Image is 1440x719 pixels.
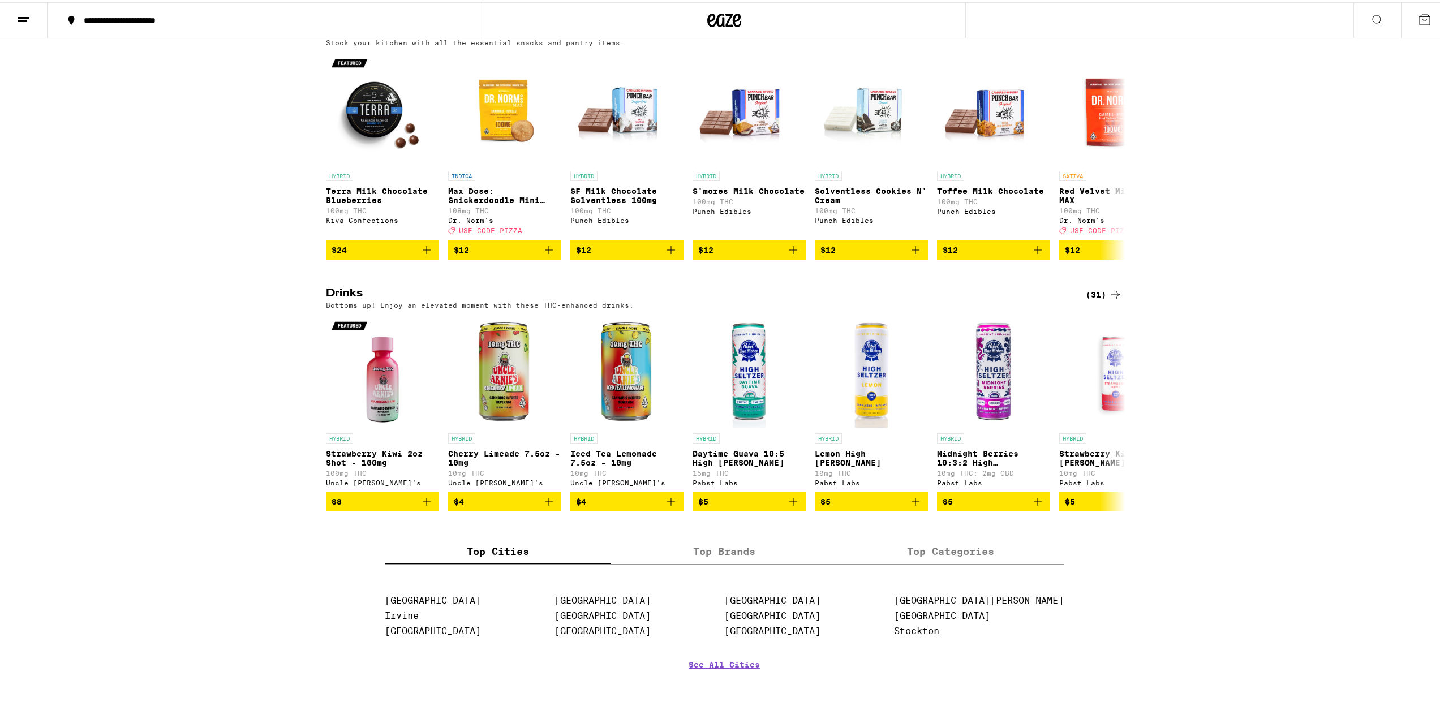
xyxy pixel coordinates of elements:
[554,623,651,634] a: [GEOGRAPHIC_DATA]
[937,477,1050,484] div: Pabst Labs
[724,608,820,619] a: [GEOGRAPHIC_DATA]
[815,467,928,475] p: 10mg THC
[815,169,842,179] p: HYBRID
[1065,495,1075,504] span: $5
[454,495,464,504] span: $4
[570,50,684,163] img: Punch Edibles - SF Milk Chocolate Solventless 100mg
[693,477,806,484] div: Pabst Labs
[693,447,806,465] p: Daytime Guava 10:5 High [PERSON_NAME]
[611,537,837,562] label: Top Brands
[937,184,1050,193] p: Toffee Milk Chocolate
[1059,50,1172,163] img: Dr. Norm's - Red Velvet Mini Cookie MAX
[570,312,684,425] img: Uncle Arnie's - Iced Tea Lemonade 7.5oz - 10mg
[326,238,439,257] button: Add to bag
[937,238,1050,257] button: Add to bag
[693,50,806,163] img: Punch Edibles - S'mores Milk Chocolate
[937,169,964,179] p: HYBRID
[937,50,1050,238] a: Open page for Toffee Milk Chocolate from Punch Edibles
[448,50,561,238] a: Open page for Max Dose: Snickerdoodle Mini Cookie - Indica from Dr. Norm's
[693,169,720,179] p: HYBRID
[570,312,684,490] a: Open page for Iced Tea Lemonade 7.5oz - 10mg from Uncle Arnie's
[570,467,684,475] p: 10mg THC
[820,495,831,504] span: $5
[693,312,806,490] a: Open page for Daytime Guava 10:5 High Seltzer from Pabst Labs
[448,184,561,203] p: Max Dose: Snickerdoodle Mini Cookie - Indica
[724,623,820,634] a: [GEOGRAPHIC_DATA]
[332,243,347,252] span: $24
[332,495,342,504] span: $8
[815,205,928,212] p: 100mg THC
[448,477,561,484] div: Uncle [PERSON_NAME]'s
[576,495,586,504] span: $4
[698,495,708,504] span: $5
[326,299,634,307] p: Bottoms up! Enjoy an elevated moment with these THC-enhanced drinks.
[448,490,561,509] button: Add to bag
[1059,50,1172,238] a: Open page for Red Velvet Mini Cookie MAX from Dr. Norm's
[1086,286,1123,299] a: (31)
[937,50,1050,163] img: Punch Edibles - Toffee Milk Chocolate
[326,50,439,163] img: Kiva Confections - Terra Milk Chocolate Blueberries
[693,490,806,509] button: Add to bag
[693,467,806,475] p: 15mg THC
[894,593,1064,604] a: [GEOGRAPHIC_DATA][PERSON_NAME]
[570,50,684,238] a: Open page for SF Milk Chocolate Solventless 100mg from Punch Edibles
[570,238,684,257] button: Add to bag
[815,214,928,222] div: Punch Edibles
[448,169,475,179] p: INDICA
[693,184,806,193] p: S'mores Milk Chocolate
[937,205,1050,213] div: Punch Edibles
[385,537,1064,562] div: tabs
[943,243,958,252] span: $12
[448,312,561,425] img: Uncle Arnie's - Cherry Limeade 7.5oz - 10mg
[815,238,928,257] button: Add to bag
[724,593,820,604] a: [GEOGRAPHIC_DATA]
[326,312,439,425] img: Uncle Arnie's - Strawberry Kiwi 2oz Shot - 100mg
[448,214,561,222] div: Dr. Norm's
[1059,238,1172,257] button: Add to bag
[448,312,561,490] a: Open page for Cherry Limeade 7.5oz - 10mg from Uncle Arnie's
[454,243,469,252] span: $12
[570,214,684,222] div: Punch Edibles
[1059,467,1172,475] p: 10mg THC
[326,50,439,238] a: Open page for Terra Milk Chocolate Blueberries from Kiva Confections
[570,477,684,484] div: Uncle [PERSON_NAME]'s
[693,196,806,203] p: 100mg THC
[570,490,684,509] button: Add to bag
[326,286,1067,299] h2: Drinks
[937,467,1050,475] p: 10mg THC: 2mg CBD
[937,447,1050,465] p: Midnight Berries 10:3:2 High [PERSON_NAME]
[385,623,481,634] a: [GEOGRAPHIC_DATA]
[326,447,439,465] p: Strawberry Kiwi 2oz Shot - 100mg
[570,205,684,212] p: 100mg THC
[570,169,598,179] p: HYBRID
[448,238,561,257] button: Add to bag
[448,205,561,212] p: 108mg THC
[570,447,684,465] p: Iced Tea Lemonade 7.5oz - 10mg
[937,312,1050,490] a: Open page for Midnight Berries 10:3:2 High Seltzer from Pabst Labs
[1065,243,1080,252] span: $12
[326,477,439,484] div: Uncle [PERSON_NAME]'s
[937,196,1050,203] p: 100mg THC
[326,184,439,203] p: Terra Milk Chocolate Blueberries
[693,238,806,257] button: Add to bag
[448,447,561,465] p: Cherry Limeade 7.5oz - 10mg
[385,593,481,604] a: [GEOGRAPHIC_DATA]
[1059,169,1086,179] p: SATIVA
[448,431,475,441] p: HYBRID
[815,312,928,425] img: Pabst Labs - Lemon High Seltzer
[448,467,561,475] p: 10mg THC
[894,623,939,634] a: Stockton
[820,243,836,252] span: $12
[815,477,928,484] div: Pabst Labs
[693,205,806,213] div: Punch Edibles
[326,467,439,475] p: 100mg THC
[1059,447,1172,465] p: Strawberry Kiwi High [PERSON_NAME]
[815,312,928,490] a: Open page for Lemon High Seltzer from Pabst Labs
[815,431,842,441] p: HYBRID
[385,608,419,619] a: Irvine
[1070,225,1133,233] span: USE CODE PIZZA
[326,169,353,179] p: HYBRID
[1059,312,1172,425] img: Pabst Labs - Strawberry Kiwi High Seltzer
[815,447,928,465] p: Lemon High [PERSON_NAME]
[937,431,964,441] p: HYBRID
